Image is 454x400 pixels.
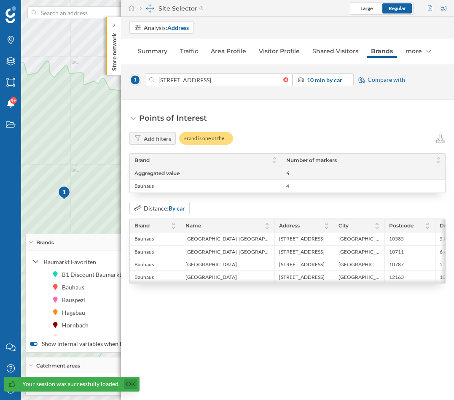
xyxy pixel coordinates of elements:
[62,295,89,304] div: Bauspezi
[167,24,189,31] strong: Address
[134,261,154,268] span: Bauhaus
[144,204,185,213] div: Distance:
[255,44,304,58] a: Visitor Profile
[207,44,250,58] a: Area Profile
[57,188,71,196] div: 1
[134,157,150,164] span: Brand
[44,257,148,266] div: Baumarkt Favoriten
[279,249,325,255] span: [STREET_ADDRESS]
[338,235,380,242] span: [GEOGRAPHIC_DATA], [GEOGRAPHIC_DATA]
[134,170,180,176] span: Aggregated value
[140,4,204,13] div: Site Selector
[389,261,404,268] span: 10787
[279,222,300,230] span: Address
[185,222,201,230] span: Name
[36,239,54,246] span: Brands
[134,183,154,189] span: Bauhaus
[110,30,118,71] p: Store network
[185,274,237,281] span: [GEOGRAPHIC_DATA]
[57,185,72,202] img: pois-map-marker.svg
[139,113,207,124] div: Points of Interest
[176,44,202,58] a: Traffic
[134,274,154,281] span: Bauhaus
[5,6,16,23] img: Geoblink Logo
[367,44,397,58] a: Brands
[368,76,405,84] span: Compare with
[389,222,414,230] span: Postcode
[286,157,337,164] span: Number of markers
[338,261,380,268] span: [GEOGRAPHIC_DATA], [GEOGRAPHIC_DATA]
[18,6,48,14] span: Support
[62,270,126,279] div: B1 Discount Baumarkt
[146,4,154,13] img: dashboards-manager.svg
[57,185,70,200] div: 1
[144,23,189,32] div: Analysis:
[389,5,406,11] span: Regular
[308,44,363,58] a: Shared Visitors
[134,222,150,230] span: Brand
[129,74,141,86] span: 1
[286,183,289,189] span: 4
[62,333,76,342] div: Obi
[36,362,80,370] span: Catchment areas
[389,249,404,255] span: 10711
[11,96,16,105] span: 9+
[134,44,172,58] a: Summary
[307,76,342,84] strong: 10 min by car
[279,261,325,268] span: [STREET_ADDRESS]
[30,340,186,348] label: Show internal variables when hovering over the marker
[185,235,270,242] span: [GEOGRAPHIC_DATA]-[GEOGRAPHIC_DATA]
[22,380,120,388] div: Your session was successfully loaded.
[338,274,380,281] span: [GEOGRAPHIC_DATA], [GEOGRAPHIC_DATA]
[62,283,89,292] div: Bauhaus
[286,170,290,177] span: 4
[389,235,404,242] span: 10585
[134,235,154,242] span: Bauhaus
[389,274,404,281] span: 12163
[179,132,233,145] div: Brand is one of the …
[338,249,380,255] span: [GEOGRAPHIC_DATA], [GEOGRAPHIC_DATA]
[62,308,89,317] div: Hagebau
[169,205,185,212] strong: By car
[401,44,435,58] div: more
[279,235,325,242] span: [STREET_ADDRESS]
[144,134,171,143] div: Add filters
[134,249,154,255] span: Bauhaus
[124,379,137,389] a: Ok
[62,321,93,330] div: Hornbach
[338,222,349,230] span: City
[279,274,325,281] span: [STREET_ADDRESS]
[360,5,373,11] span: Large
[185,249,270,255] span: [GEOGRAPHIC_DATA]-[GEOGRAPHIC_DATA]
[185,261,237,268] span: [GEOGRAPHIC_DATA]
